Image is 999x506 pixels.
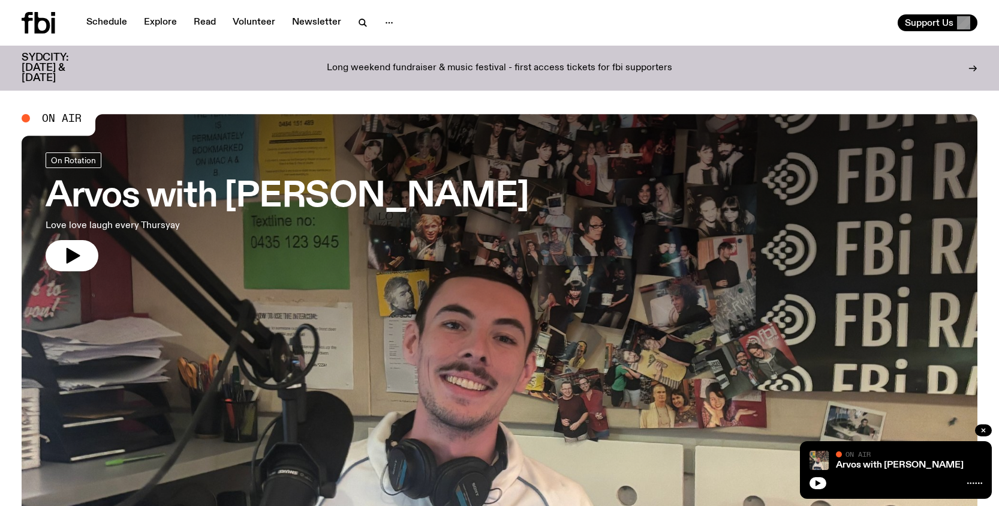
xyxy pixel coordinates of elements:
[836,460,964,470] a: Arvos with [PERSON_NAME]
[46,218,353,233] p: Love love laugh every Thursyay
[905,17,953,28] span: Support Us
[327,63,672,74] p: Long weekend fundraiser & music festival - first access tickets for fbi supporters
[46,152,529,271] a: Arvos with [PERSON_NAME]Love love laugh every Thursyay
[137,14,184,31] a: Explore
[79,14,134,31] a: Schedule
[46,152,101,168] a: On Rotation
[42,113,82,124] span: On Air
[51,155,96,164] span: On Rotation
[898,14,977,31] button: Support Us
[845,450,871,458] span: On Air
[22,53,98,83] h3: SYDCITY: [DATE] & [DATE]
[225,14,282,31] a: Volunteer
[186,14,223,31] a: Read
[285,14,348,31] a: Newsletter
[46,180,529,214] h3: Arvos with [PERSON_NAME]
